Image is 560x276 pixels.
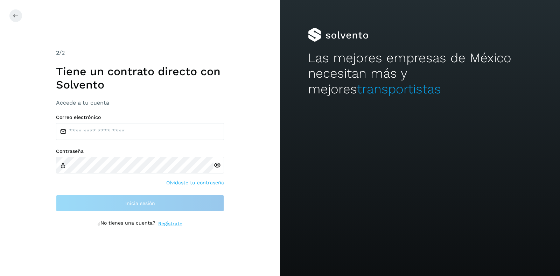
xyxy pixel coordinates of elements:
h3: Accede a tu cuenta [56,99,224,106]
span: 2 [56,49,59,56]
h1: Tiene un contrato directo con Solvento [56,65,224,92]
a: Regístrate [158,220,182,227]
label: Contraseña [56,148,224,154]
button: Inicia sesión [56,195,224,212]
label: Correo electrónico [56,114,224,120]
span: Inicia sesión [125,201,155,206]
span: transportistas [357,82,441,97]
p: ¿No tienes una cuenta? [98,220,155,227]
div: /2 [56,49,224,57]
a: Olvidaste tu contraseña [166,179,224,186]
h2: Las mejores empresas de México necesitan más y mejores [308,50,532,97]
